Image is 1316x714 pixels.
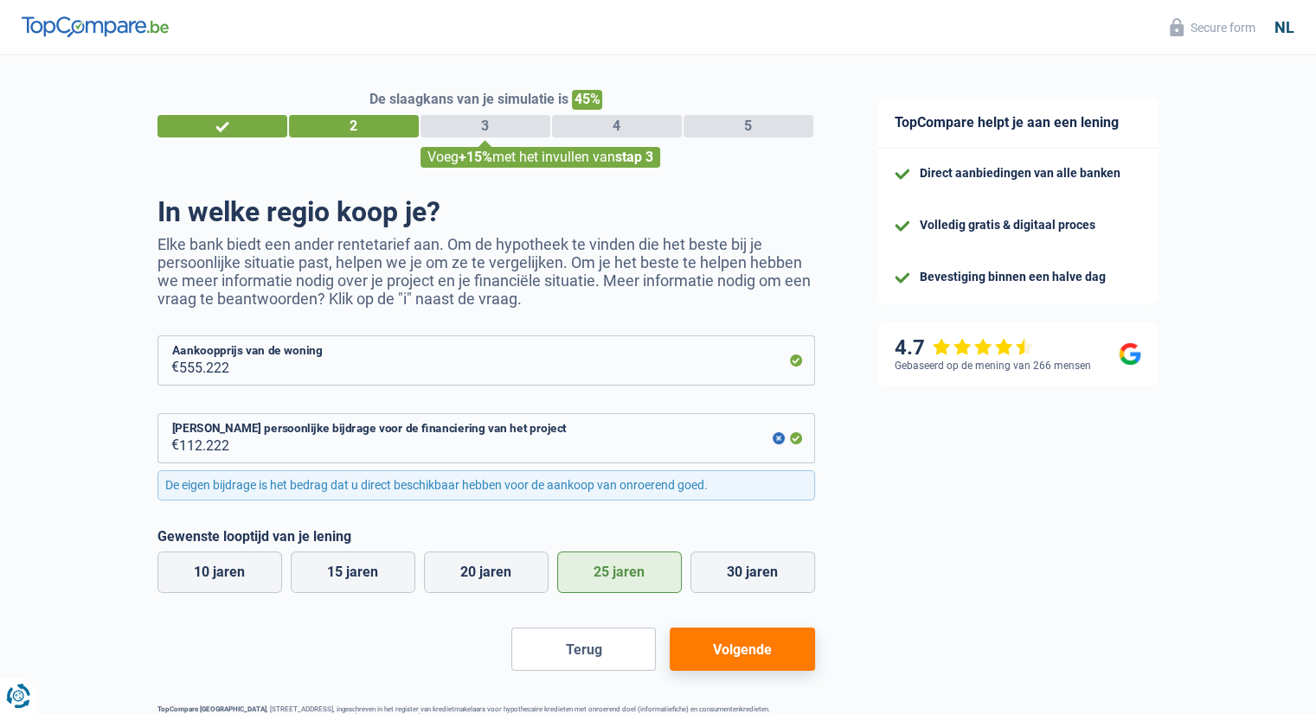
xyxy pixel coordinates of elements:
[157,705,815,713] p: , [STREET_ADDRESS], ingeschreven in het register van kredietmakelaars voor hypothecaire kredieten...
[157,235,815,308] p: Elke bank biedt een ander rentetarief aan. Om de hypotheek te vinden die het beste bij je persoon...
[157,705,266,713] strong: TopCompare [GEOGRAPHIC_DATA]
[511,628,656,671] button: Terug
[157,413,179,463] span: €
[289,115,419,137] div: 2
[424,551,549,593] label: 20 jaren
[157,335,179,386] span: €
[157,470,815,500] div: De eigen bijdrage is het bedrag dat u direct beschikbaar hebben voor de aankoop van onroerend goed.
[459,149,492,165] span: +15%
[895,335,1034,360] div: 4.7
[369,91,568,107] span: De slaagkans van je simulatie is
[895,360,1091,372] div: Gebaseerd op de mening van 266 mensen
[157,528,815,545] label: Gewenste looptijd van je lening
[420,147,660,168] div: Voeg met het invullen van
[920,218,1095,233] div: Volledig gratis & digitaal proces
[1159,13,1266,41] button: Secure form
[572,90,602,110] span: 45%
[690,551,815,593] label: 30 jaren
[1274,18,1294,37] div: nl
[920,166,1120,181] div: Direct aanbiedingen van alle banken
[291,551,415,593] label: 15 jaren
[615,149,653,165] span: stap 3
[557,551,682,593] label: 25 jaren
[877,97,1159,149] div: TopCompare helpt je aan een lening
[670,628,814,671] button: Volgende
[157,551,282,593] label: 10 jaren
[420,115,550,137] div: 3
[157,195,815,228] h1: In welke regio koop je?
[157,115,287,137] div: 1
[552,115,682,137] div: 4
[684,115,813,137] div: 5
[920,270,1106,284] div: Bevestiging binnen een halve dag
[22,16,169,37] img: TopCompare Logo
